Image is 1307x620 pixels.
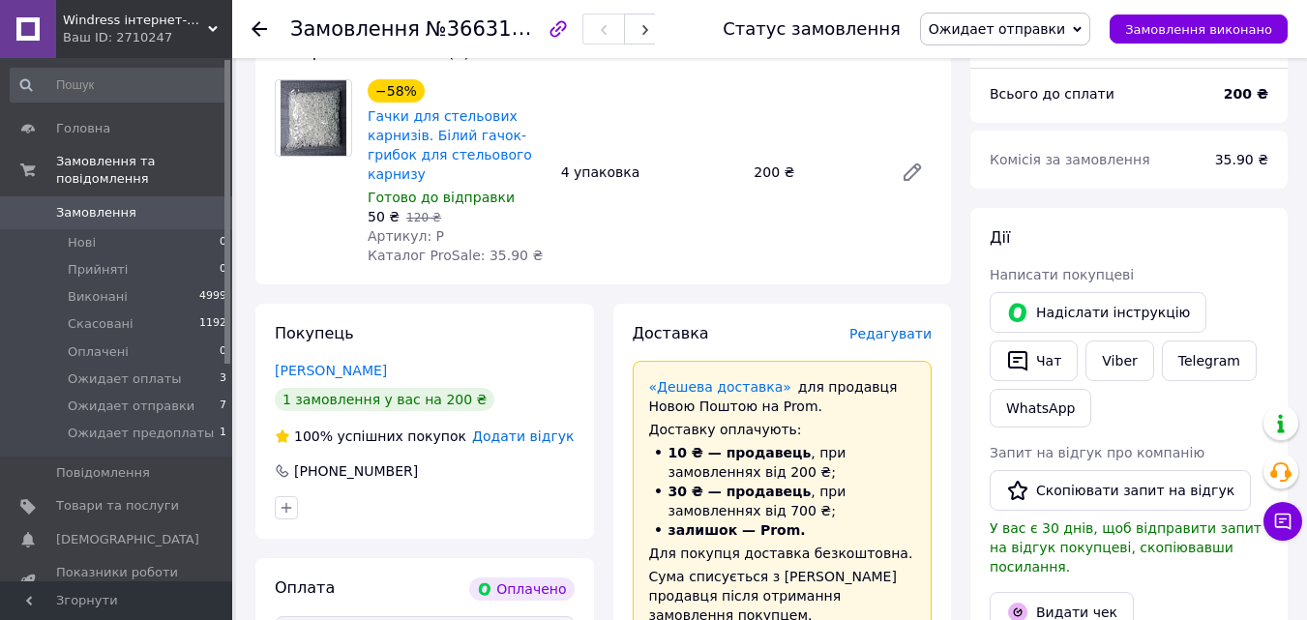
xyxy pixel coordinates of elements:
span: Ожидает отправки [68,398,194,415]
span: Виконані [68,288,128,306]
span: Замовлення [290,17,420,41]
div: Оплачено [469,577,574,601]
span: Всього до сплати [990,86,1114,102]
button: Надіслати інструкцію [990,292,1206,333]
li: , при замовленнях від 700 ₴; [649,482,916,520]
a: Редагувати [893,153,932,192]
a: [PERSON_NAME] [275,363,387,378]
span: 30 ₴ — продавець [668,484,812,499]
span: Замовлення виконано [1125,22,1272,37]
span: залишок — Prom. [668,522,806,538]
span: Замовлення та повідомлення [56,153,232,188]
span: Запит на відгук про компанію [990,445,1204,460]
a: Telegram [1162,340,1257,381]
div: Ваш ID: 2710247 [63,29,232,46]
span: 0 [220,261,226,279]
span: №366314323 [426,16,563,41]
button: Чат [990,340,1078,381]
div: для продавця Новою Поштою на Prom. [649,377,916,416]
div: 4 упаковка [553,159,747,186]
span: Прийняті [68,261,128,279]
span: 120 ₴ [406,211,441,224]
span: Товари в замовленні (1) [275,43,470,61]
span: 50 ₴ [368,209,400,224]
input: Пошук [10,68,228,103]
div: успішних покупок [275,427,466,446]
span: Артикул: Р [368,228,444,244]
span: Готово до відправки [368,190,515,205]
span: 0 [220,234,226,251]
span: 1192 [199,315,226,333]
span: 4999 [199,288,226,306]
b: 200 ₴ [1224,86,1268,102]
span: 0 [220,343,226,361]
span: [DEMOGRAPHIC_DATA] [56,531,199,548]
span: 10 ₴ — продавець [668,445,812,460]
a: WhatsApp [990,389,1091,428]
div: −58% [368,79,425,103]
span: Ожидает отправки [929,21,1065,37]
span: Оплата [275,578,335,597]
span: Написати покупцеві [990,267,1134,282]
div: Для покупця доставка безкоштовна. [649,544,916,563]
div: 1 замовлення у вас на 200 ₴ [275,388,494,411]
span: 35.90 ₴ [1215,152,1268,167]
span: У вас є 30 днів, щоб відправити запит на відгук покупцеві, скопіювавши посилання. [990,520,1262,575]
button: Чат з покупцем [1263,502,1302,541]
span: Дії [990,228,1010,247]
span: Головна [56,120,110,137]
span: Покупець [275,324,354,342]
a: Viber [1085,340,1153,381]
span: Оплачені [68,343,129,361]
span: Редагувати [849,326,932,341]
span: 100% [294,428,333,444]
span: 3 [220,370,226,388]
span: Скасовані [68,315,134,333]
span: Додати відгук [472,428,574,444]
div: Статус замовлення [723,19,901,39]
span: Показники роботи компанії [56,564,179,599]
button: Замовлення виконано [1110,15,1288,44]
span: Замовлення [56,204,136,221]
img: Гачки для стельових карнизів. Білий гачок-грибок для стельового карнизу [281,80,347,156]
span: Повідомлення [56,464,150,482]
span: Windress інтернет-магазин тюля, штор та аксесуарів [63,12,208,29]
div: 200 ₴ [746,159,885,186]
span: Товари та послуги [56,497,179,515]
div: Доставку оплачують: [649,420,916,439]
div: Повернутися назад [252,19,267,39]
span: 7 [220,398,226,415]
span: Ожидает оплаты [68,370,182,388]
span: Комісія за замовлення [990,152,1150,167]
span: Нові [68,234,96,251]
span: Ожидает предоплаты [68,425,214,442]
a: «Дешева доставка» [649,379,791,395]
li: , при замовленнях від 200 ₴; [649,443,916,482]
span: 1 [220,425,226,442]
button: Скопіювати запит на відгук [990,470,1251,511]
span: Доставка [633,324,709,342]
div: [PHONE_NUMBER] [292,461,420,481]
a: Гачки для стельових карнизів. Білий гачок-грибок для стельового карнизу [368,108,532,182]
span: Каталог ProSale: 35.90 ₴ [368,248,543,263]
